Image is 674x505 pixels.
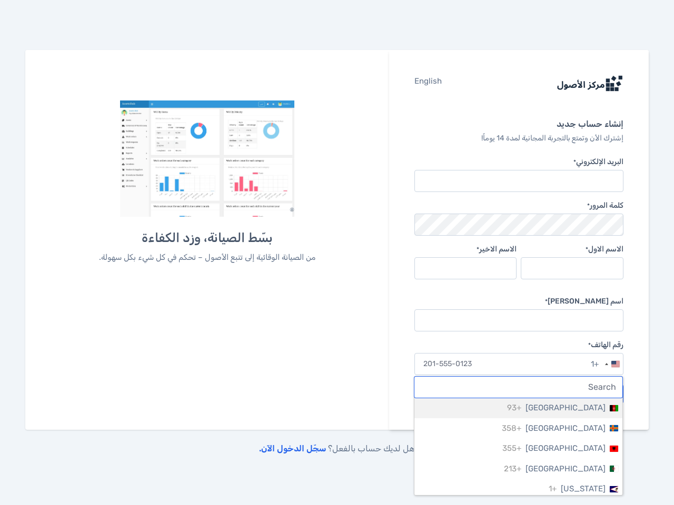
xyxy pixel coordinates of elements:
[526,422,606,435] span: [GEOGRAPHIC_DATA]
[561,483,606,495] span: [US_STATE]
[591,358,599,370] div: +1
[502,422,521,435] span: +358
[414,157,623,168] label: البريد الإلكتروني
[414,398,622,495] ul: List of countries
[526,402,606,414] span: [GEOGRAPHIC_DATA]
[120,100,295,217] img: مركز الأصول
[414,340,623,351] label: رقم الهاتف
[414,117,623,131] h6: إنشاء حساب جديد
[414,296,623,307] label: اسم [PERSON_NAME]
[25,442,649,455] p: هل لديك حساب بالفعل؟
[591,353,623,375] button: Selected country
[259,443,326,453] a: سجّل الدخول الآن.
[414,377,622,398] input: Search
[549,483,557,495] span: +1
[504,463,521,475] span: +213
[62,251,353,264] p: من الصيانة الوقائية إلى تتبع الأصول – تحكم في كل شيء بكل سهولة.
[62,229,353,246] h5: بسّط الصيانة، وزد الكفاءة
[414,133,623,144] p: إشترك الأن وتمتع بالتجربة المجانية لمدة 14 يوماً!
[414,353,623,375] input: 201-555-0123
[414,75,442,92] a: English
[526,442,606,454] span: [GEOGRAPHIC_DATA]
[502,442,521,454] span: +355
[521,244,623,255] label: الاسم الاول
[556,75,623,92] img: logo-img
[526,463,606,475] span: [GEOGRAPHIC_DATA]
[507,402,521,414] span: +93
[414,244,517,255] label: الاسم الاخير
[587,200,623,211] label: كلمة المرور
